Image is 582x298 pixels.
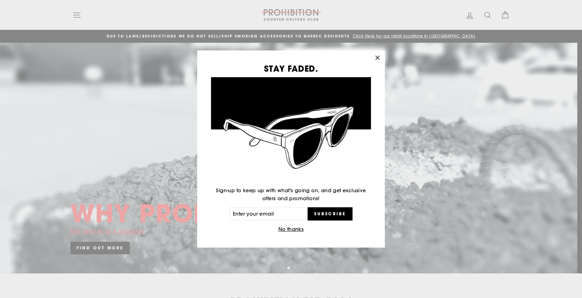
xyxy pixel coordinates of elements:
[277,225,306,234] button: No thanks
[314,211,346,217] span: Subscribe
[229,207,308,221] input: Enter your email
[308,207,353,221] button: Subscribe
[211,187,371,202] p: Sign-up to keep up with what's going on, and get exclusive offers and promotions!
[211,64,371,73] h3: STAY FADED.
